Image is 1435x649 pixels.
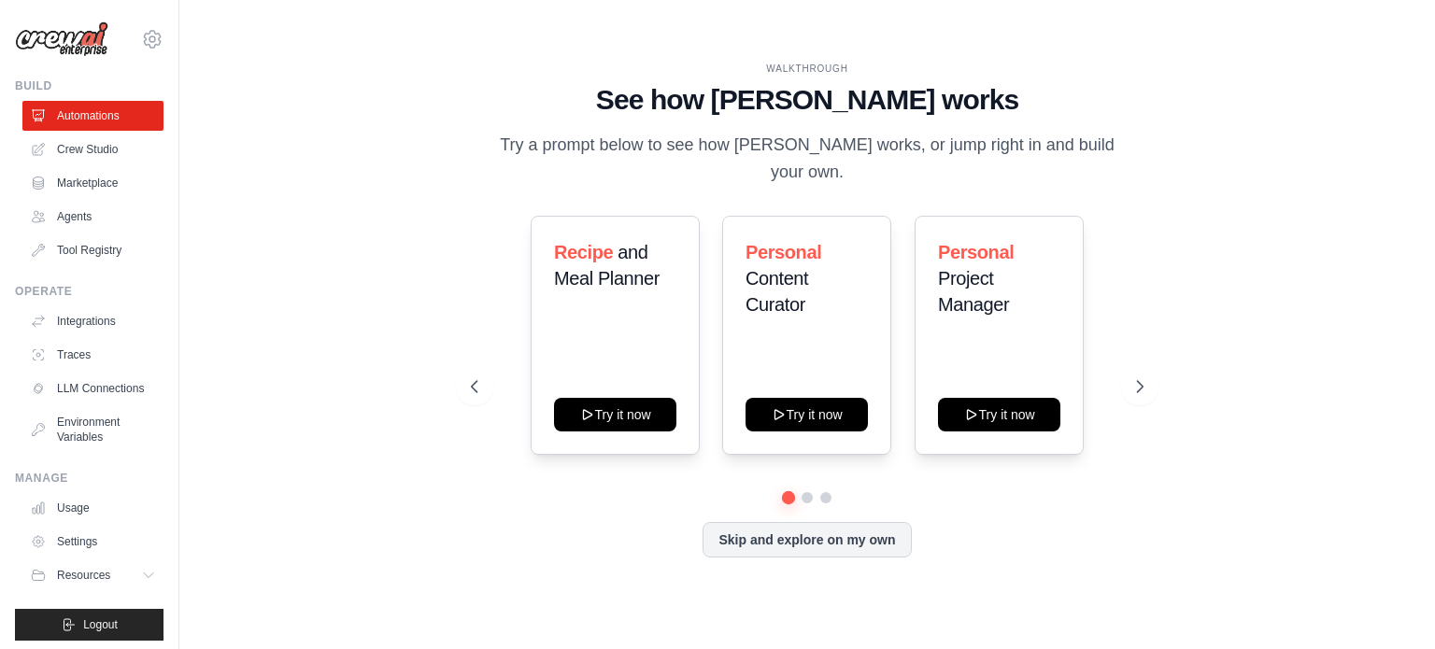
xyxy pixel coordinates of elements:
div: Build [15,78,163,93]
div: Manage [15,471,163,486]
a: Integrations [22,306,163,336]
a: Usage [22,493,163,523]
span: Personal [938,242,1014,262]
span: Project Manager [938,268,1009,315]
button: Try it now [938,398,1060,431]
img: Logo [15,21,108,57]
button: Logout [15,609,163,641]
button: Try it now [554,398,676,431]
a: LLM Connections [22,374,163,403]
button: Try it now [746,398,868,431]
div: WALKTHROUGH [471,62,1144,76]
span: Content Curator [746,268,808,315]
span: Logout [83,617,118,632]
span: Personal [746,242,821,262]
span: Resources [57,568,110,583]
a: Tool Registry [22,235,163,265]
a: Environment Variables [22,407,163,452]
h1: See how [PERSON_NAME] works [471,83,1144,117]
span: Recipe [554,242,613,262]
button: Skip and explore on my own [703,522,911,557]
button: Resources [22,560,163,590]
p: Try a prompt below to see how [PERSON_NAME] works, or jump right in and build your own. [493,132,1121,187]
a: Marketplace [22,168,163,198]
div: Operate [15,284,163,299]
a: Traces [22,340,163,370]
a: Automations [22,101,163,131]
a: Settings [22,527,163,557]
a: Crew Studio [22,134,163,164]
a: Agents [22,202,163,232]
